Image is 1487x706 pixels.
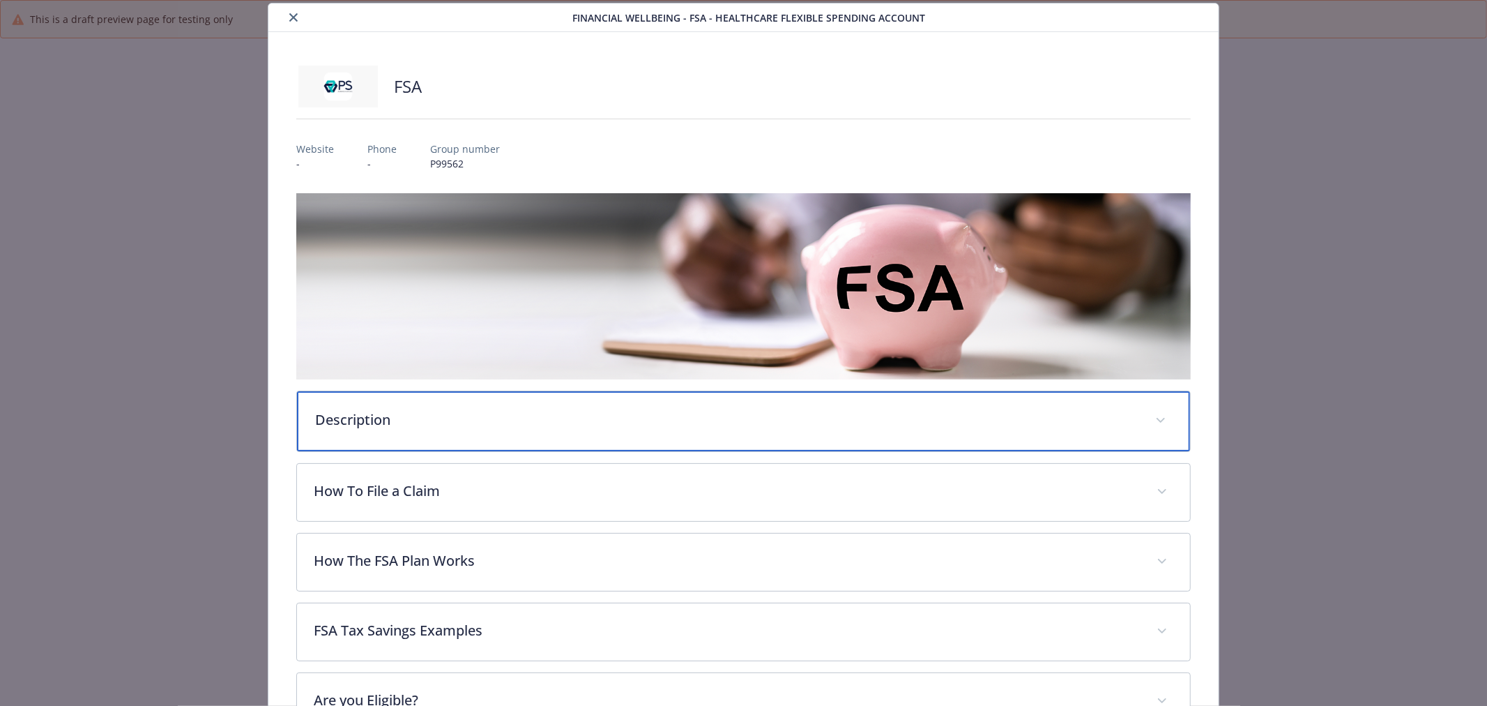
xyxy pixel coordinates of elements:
p: Website [296,142,334,156]
p: Description [315,410,1138,430]
div: FSA Tax Savings Examples [297,603,1190,661]
div: Description [297,391,1190,451]
p: How The FSA Plan Works [314,550,1140,571]
p: - [296,156,334,171]
p: FSA Tax Savings Examples [314,620,1140,641]
button: close [285,9,302,26]
p: - [367,156,397,171]
p: P99562 [430,156,500,171]
div: How The FSA Plan Works [297,534,1190,591]
div: How To File a Claim [297,464,1190,521]
h2: FSA [394,75,422,98]
img: PS Administrators [296,66,380,107]
p: Group number [430,142,500,156]
p: Phone [367,142,397,156]
img: banner [296,193,1191,380]
span: Financial Wellbeing - FSA - Healthcare Flexible Spending Account [573,10,926,25]
p: How To File a Claim [314,481,1140,502]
